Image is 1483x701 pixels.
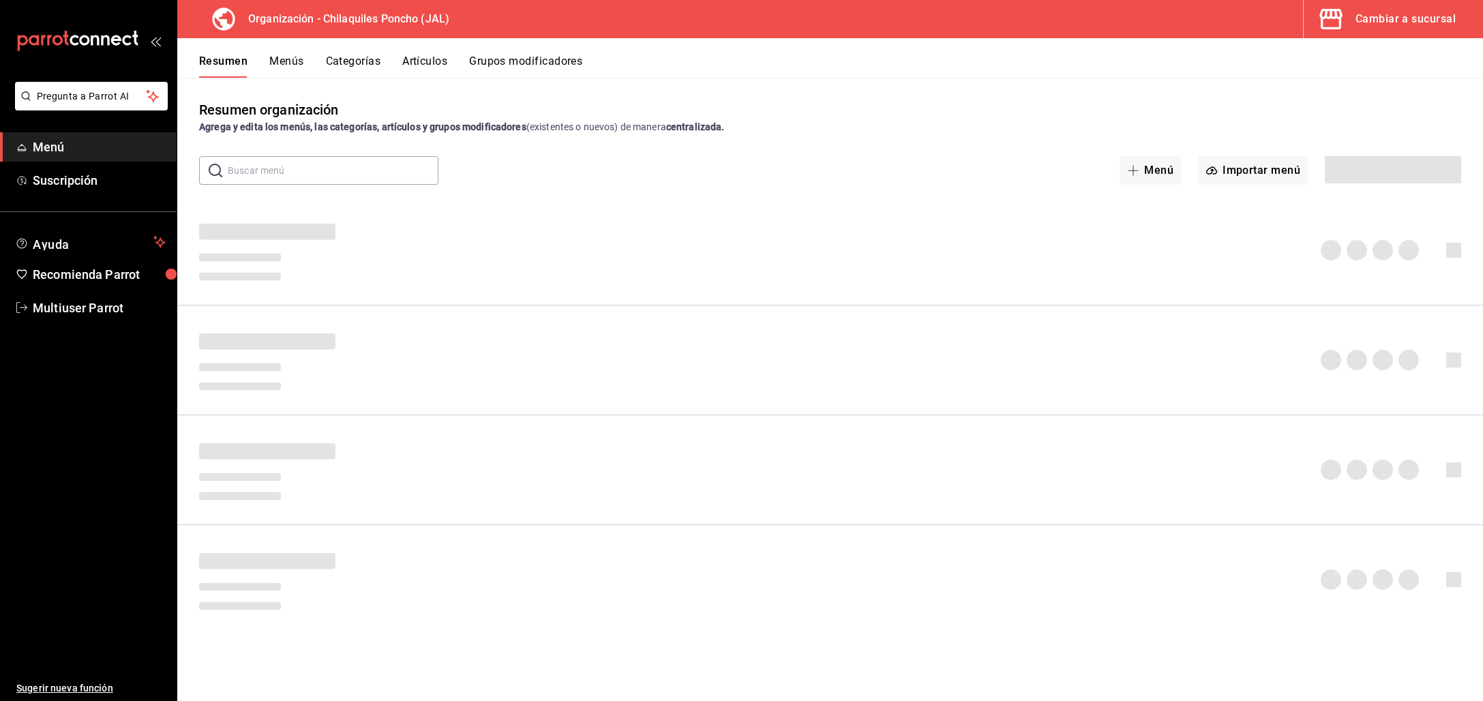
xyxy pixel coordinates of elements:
[1198,156,1308,185] button: Importar menú
[199,55,1483,78] div: navigation tabs
[199,100,339,120] div: Resumen organización
[228,157,438,184] input: Buscar menú
[150,35,161,46] button: open_drawer_menu
[199,121,526,132] strong: Agrega y edita los menús, las categorías, artículos y grupos modificadores
[469,55,582,78] button: Grupos modificadores
[1120,156,1182,185] button: Menú
[1355,10,1456,29] div: Cambiar a sucursal
[326,55,381,78] button: Categorías
[402,55,447,78] button: Artículos
[33,171,166,190] span: Suscripción
[199,120,1461,134] div: (existentes o nuevos) de manera
[33,138,166,156] span: Menú
[16,681,166,696] span: Sugerir nueva función
[269,55,303,78] button: Menús
[37,89,147,104] span: Pregunta a Parrot AI
[33,299,166,317] span: Multiuser Parrot
[666,121,725,132] strong: centralizada.
[10,99,168,113] a: Pregunta a Parrot AI
[33,234,148,250] span: Ayuda
[33,265,166,284] span: Recomienda Parrot
[15,82,168,110] button: Pregunta a Parrot AI
[199,55,248,78] button: Resumen
[237,11,449,27] h3: Organización - Chilaquiles Poncho (JAL)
